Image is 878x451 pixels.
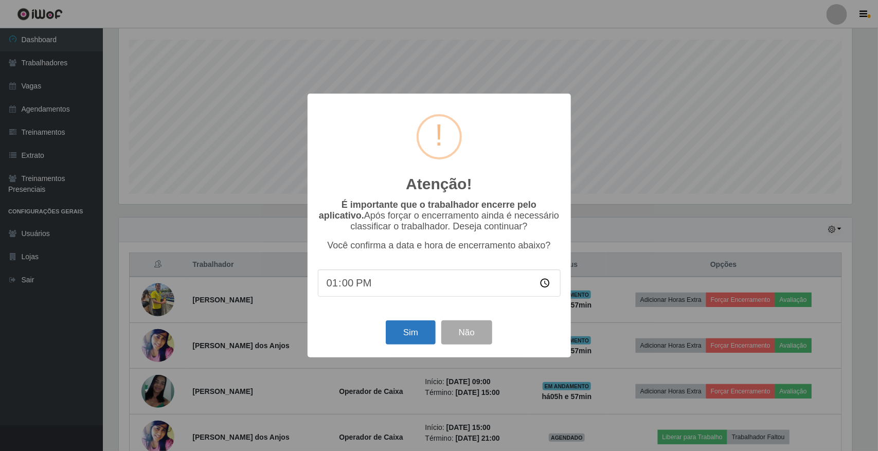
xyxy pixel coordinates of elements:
p: Após forçar o encerramento ainda é necessário classificar o trabalhador. Deseja continuar? [318,200,561,232]
b: É importante que o trabalhador encerre pelo aplicativo. [319,200,536,221]
h2: Atenção! [406,175,472,193]
button: Não [441,320,492,345]
p: Você confirma a data e hora de encerramento abaixo? [318,240,561,251]
button: Sim [386,320,436,345]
